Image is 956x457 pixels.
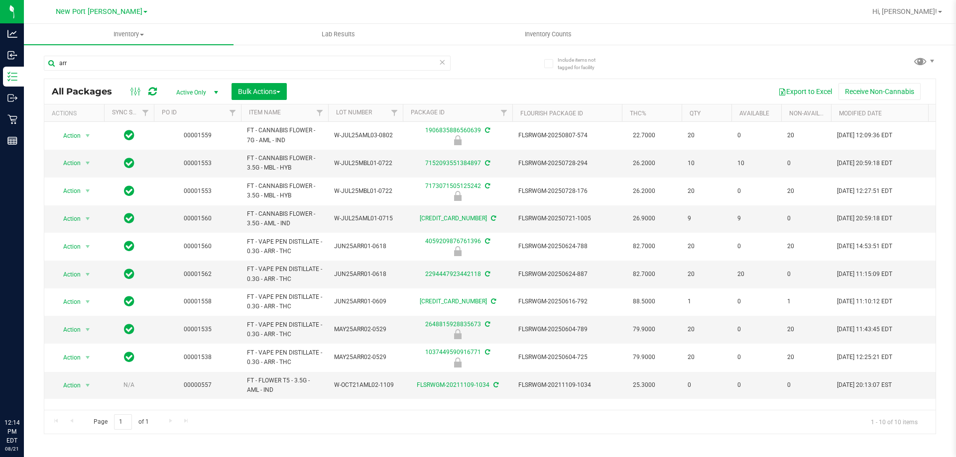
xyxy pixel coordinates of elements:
[518,325,616,334] span: FLSRWGM-20250604-789
[401,358,514,367] div: Newly Received
[737,270,775,279] span: 20
[483,349,490,356] span: Sync from Compliance System
[334,131,397,140] span: W-JUL25AML03-0802
[518,214,616,223] span: FLSRWGM-20250721-1005
[628,184,660,198] span: 26.2000
[787,297,825,306] span: 1
[334,270,397,279] span: JUN25ARR01-0618
[234,24,443,45] a: Lab Results
[54,378,81,392] span: Action
[247,292,322,311] span: FT - VAPE PEN DISTILLATE - 0.3G - ARR - THC
[334,297,397,306] span: JUN25ARR01-0609
[247,209,322,228] span: FT - CANNABIS FLOWER - 3.5G - AML - IND
[688,242,725,251] span: 20
[334,214,397,223] span: W-JUL25AML01-0715
[162,109,177,116] a: PO ID
[124,128,134,142] span: In Sync
[184,160,212,167] a: 00001553
[489,298,496,305] span: Sync from Compliance System
[739,110,769,117] a: Available
[4,418,19,445] p: 12:14 PM EDT
[184,271,212,277] a: 00001562
[10,377,40,407] iframe: Resource center
[839,110,882,117] a: Modified Date
[787,270,825,279] span: 0
[837,186,892,196] span: [DATE] 12:27:51 EDT
[184,381,212,388] a: 00000557
[492,381,498,388] span: Sync from Compliance System
[518,186,616,196] span: FLSRWGM-20250728-176
[837,380,892,390] span: [DATE] 20:13:07 EST
[425,160,481,167] a: 7152093551384897
[334,325,397,334] span: MAY25ARR02-0529
[483,127,490,134] span: Sync from Compliance System
[688,159,725,168] span: 10
[336,109,372,116] a: Lot Number
[518,131,616,140] span: FLSRWGM-20250807-574
[483,271,490,277] span: Sync from Compliance System
[558,56,607,71] span: Include items not tagged for facility
[44,56,451,71] input: Search Package ID, Item Name, SKU, Lot or Part Number...
[688,131,725,140] span: 20
[123,381,134,388] span: N/A
[232,83,287,100] button: Bulk Actions
[7,72,17,82] inline-svg: Inventory
[82,378,94,392] span: select
[124,322,134,336] span: In Sync
[425,238,481,245] a: 4059209876761396
[690,110,701,117] a: Qty
[520,110,583,117] a: Flourish Package ID
[518,380,616,390] span: FLSRWGM-20211109-1034
[837,159,892,168] span: [DATE] 20:59:18 EDT
[420,298,487,305] a: [CREDIT_CARD_NUMBER]
[425,183,481,189] a: 7173071505125242
[688,297,725,306] span: 1
[628,156,660,171] span: 26.2000
[787,186,825,196] span: 20
[483,238,490,245] span: Sync from Compliance System
[737,325,775,334] span: 0
[425,321,481,328] a: 2648815928835673
[688,353,725,362] span: 20
[52,86,122,97] span: All Packages
[82,156,94,170] span: select
[787,131,825,140] span: 20
[518,159,616,168] span: FLSRWGM-20250728-294
[787,214,825,223] span: 0
[628,239,660,254] span: 82.7000
[737,242,775,251] span: 0
[54,156,81,170] span: Action
[184,298,212,305] a: 00001558
[82,240,94,254] span: select
[247,154,322,173] span: FT - CANNABIS FLOWER - 3.5G - MBL - HYB
[737,131,775,140] span: 0
[249,109,281,116] a: Item Name
[787,159,825,168] span: 0
[628,322,660,337] span: 79.9000
[518,297,616,306] span: FLSRWGM-20250616-792
[425,349,481,356] a: 1037449590916771
[24,30,234,39] span: Inventory
[7,50,17,60] inline-svg: Inbound
[247,320,322,339] span: FT - VAPE PEN DISTILLATE - 0.3G - ARR - THC
[837,353,892,362] span: [DATE] 12:25:21 EDT
[837,214,892,223] span: [DATE] 20:59:18 EDT
[772,83,838,100] button: Export to Excel
[787,353,825,362] span: 20
[7,29,17,39] inline-svg: Analytics
[54,351,81,365] span: Action
[443,24,653,45] a: Inventory Counts
[52,110,100,117] div: Actions
[312,104,328,121] a: Filter
[417,381,489,388] a: FLSRWGM-20211109-1034
[489,215,496,222] span: Sync from Compliance System
[334,242,397,251] span: JUN25ARR01-0618
[225,104,241,121] a: Filter
[334,159,397,168] span: W-JUL25MBL01-0722
[54,212,81,226] span: Action
[54,129,81,143] span: Action
[420,215,487,222] a: [CREDIT_CARD_NUMBER]
[247,265,322,283] span: FT - VAPE PEN DISTILLATE - 0.3G - ARR - THC
[787,325,825,334] span: 20
[628,378,660,392] span: 25.3000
